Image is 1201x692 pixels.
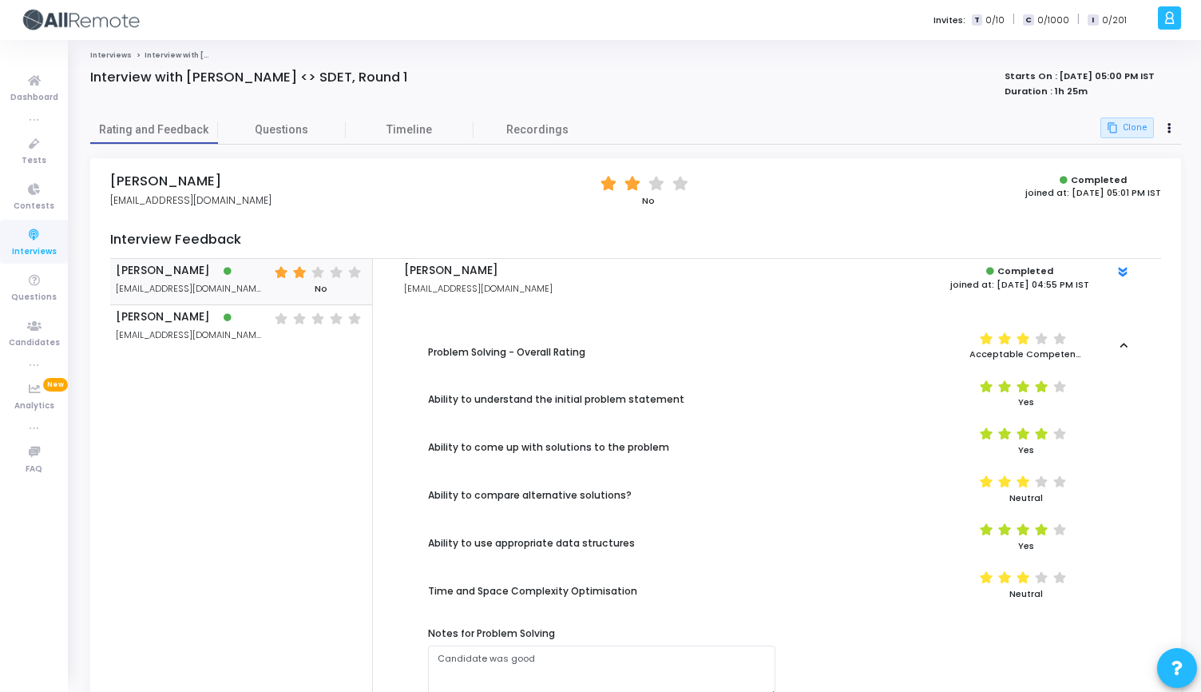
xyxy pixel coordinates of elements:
[1005,85,1088,97] strong: Duration : 1h 25m
[428,536,635,551] div: Ability to use appropriate data structures
[1037,14,1069,27] span: 0/1000
[145,50,327,60] span: Interview with [PERSON_NAME] <> SDET, Round 1
[26,463,42,476] span: FAQ
[1005,70,1155,82] strong: Starts On : [DATE] 05:00 PM IST
[11,291,57,304] span: Questions
[110,193,272,207] span: [EMAIL_ADDRESS][DOMAIN_NAME]
[9,336,60,350] span: Candidates
[972,14,982,26] span: T
[12,245,57,259] span: Interviews
[1023,14,1033,26] span: C
[428,392,684,408] div: Ability to understand the initial problem statement
[506,121,569,138] span: Recordings
[404,264,759,278] h5: [PERSON_NAME]
[116,282,261,296] span: [EMAIL_ADDRESS][DOMAIN_NAME]
[1088,14,1098,26] span: I
[110,232,1161,259] h4: Interview Feedback
[1025,186,1161,200] div: joined at: [DATE] 05:01 PM IST
[428,345,585,360] div: Problem Solving - Overall Rating
[20,4,140,36] img: logo
[1107,122,1118,133] mat-icon: content_copy
[110,173,272,189] h4: [PERSON_NAME]
[1077,11,1080,28] span: |
[428,488,632,503] div: Ability to compare alternative solutions?
[346,121,474,138] span: Timeline
[1102,14,1127,27] span: 0/201
[90,70,408,86] div: Interview with [PERSON_NAME] <> SDET, Round 1
[116,328,261,342] span: [EMAIL_ADDRESS][DOMAIN_NAME]
[404,282,553,295] span: [EMAIL_ADDRESS][DOMAIN_NAME]
[43,378,68,392] span: New
[22,154,46,168] span: Tests
[969,396,1082,409] div: Yes
[997,264,1053,277] strong: Completed
[428,440,669,455] div: Ability to come up with solutions to the problem
[14,200,54,213] span: Contests
[1100,117,1154,138] button: Clone
[969,443,1082,457] div: Yes
[90,50,1181,61] nav: breadcrumb
[116,311,210,324] span: [PERSON_NAME]
[969,491,1082,505] div: Neutral
[275,282,367,296] div: No
[116,264,210,278] span: [PERSON_NAME]
[600,194,696,208] div: No
[1013,11,1015,28] span: |
[428,626,775,642] div: Notes for Problem Solving
[950,278,1089,292] div: joined at: [DATE] 04:55 PM IST
[14,400,54,413] span: Analytics
[969,539,1082,553] div: Yes
[969,348,1082,361] div: Acceptable Competency
[428,584,637,599] div: Time and Space Complexity Optimisation
[90,121,218,138] span: Rating and Feedback
[90,50,132,60] a: Interviews
[969,587,1082,601] div: Neutral
[218,121,346,138] span: Questions
[933,14,965,27] label: Invites:
[10,91,58,105] span: Dashboard
[985,14,1005,27] span: 0/10
[1071,173,1127,186] strong: Completed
